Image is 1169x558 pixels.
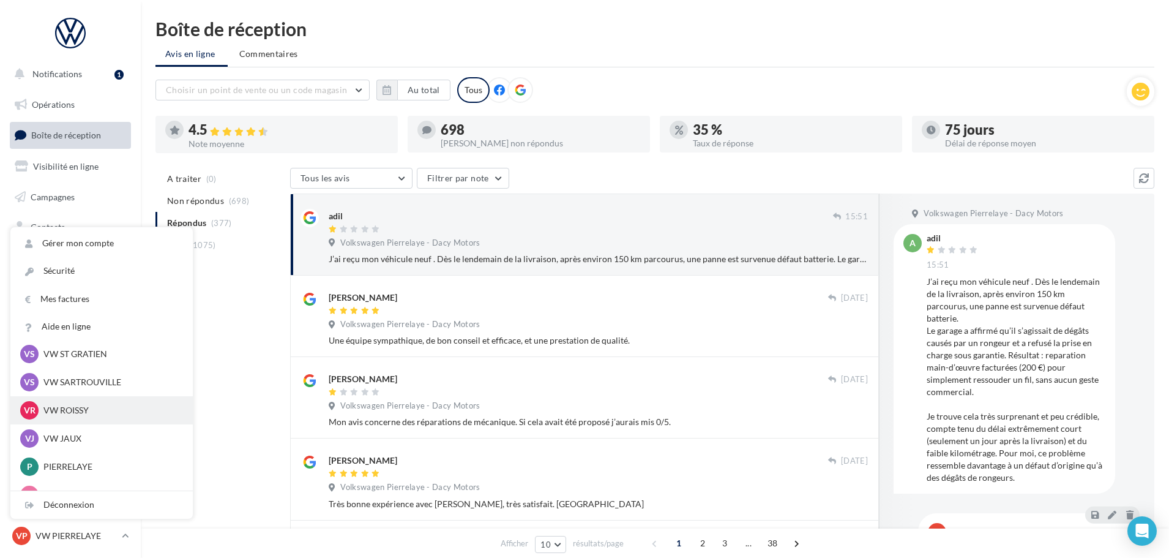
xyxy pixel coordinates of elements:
[1127,516,1157,546] div: Open Intercom Messenger
[43,348,178,360] p: VW ST GRATIEN
[376,80,450,100] button: Au total
[43,432,178,445] p: VW JAUX
[16,530,28,542] span: VP
[10,230,193,257] a: Gérer mon compte
[43,489,178,501] p: JAUX
[31,191,75,202] span: Campagnes
[7,92,133,118] a: Opérations
[945,123,1145,137] div: 75 jours
[841,456,868,467] span: [DATE]
[7,122,133,148] a: Boîte de réception
[239,48,298,60] span: Commentaires
[329,416,868,428] div: Mon avis concerne des réparations de mécanique. Si cela avait été proposé j’aurais mis 0/5.
[7,61,129,87] button: Notifications 1
[763,533,783,553] span: 38
[927,276,1105,484] div: J’ai reçu mon véhicule neuf . Dès le lendemain de la livraison, après environ 150 km parcourus, u...
[340,401,480,412] span: Volkswagen Pierrelaye - Dacy Motors
[945,139,1145,148] div: Délai de réponse moyen
[329,454,397,467] div: [PERSON_NAME]
[155,80,370,100] button: Choisir un point de vente ou un code magasin
[24,348,35,360] span: VS
[693,123,892,137] div: 35 %
[924,208,1063,219] span: Volkswagen Pierrelaye - Dacy Motors
[27,461,32,473] span: P
[35,530,117,542] p: VW PIERRELAYE
[669,533,689,553] span: 1
[190,240,216,250] span: (1075)
[43,376,178,388] p: VW SARTROUVILLE
[33,161,99,172] span: Visibilité en ligne
[189,123,388,137] div: 4.5
[166,85,347,95] span: Choisir un point de vente ou un code magasin
[909,237,916,249] span: a
[845,211,868,222] span: 15:51
[10,285,193,313] a: Mes factures
[32,99,75,110] span: Opérations
[715,533,734,553] span: 3
[24,404,35,417] span: VR
[540,540,551,549] span: 10
[114,70,124,80] div: 1
[229,196,250,206] span: (698)
[329,498,868,510] div: Très bonne expérience avec [PERSON_NAME], très satisfait. [GEOGRAPHIC_DATA]
[167,173,201,185] span: A traiter
[155,20,1154,38] div: Boîte de réception
[397,80,450,100] button: Au total
[24,376,35,388] span: VS
[167,195,224,207] span: Non répondus
[693,139,892,148] div: Taux de réponse
[7,306,133,342] a: PLV et print personnalisable
[7,154,133,179] a: Visibilité en ligne
[10,524,131,548] a: VP VW PIERRELAYE
[951,527,1094,536] div: Volkswagen Pierrelaye - Dacy Motors
[290,168,413,189] button: Tous les avis
[329,210,343,222] div: adil
[739,533,758,553] span: ...
[10,313,193,341] a: Aide en ligne
[7,276,133,301] a: Calendrier
[10,491,193,519] div: Déconnexion
[43,404,178,417] p: VW ROISSY
[441,123,640,137] div: 698
[417,168,509,189] button: Filtrer par note
[25,432,34,445] span: VJ
[927,234,980,243] div: adil
[501,538,528,549] span: Afficher
[329,373,397,385] div: [PERSON_NAME]
[927,260,949,271] span: 15:51
[10,257,193,285] a: Sécurité
[841,374,868,385] span: [DATE]
[457,77,490,103] div: Tous
[340,319,480,330] span: Volkswagen Pierrelaye - Dacy Motors
[932,526,943,538] span: VP
[7,214,133,240] a: Contacts
[340,238,480,249] span: Volkswagen Pierrelaye - Dacy Motors
[329,292,397,304] div: [PERSON_NAME]
[329,253,868,265] div: J’ai reçu mon véhicule neuf . Dès le lendemain de la livraison, après environ 150 km parcourus, u...
[340,482,480,493] span: Volkswagen Pierrelaye - Dacy Motors
[28,489,31,501] span: J
[535,536,566,553] button: 10
[206,174,217,184] span: (0)
[31,222,65,232] span: Contacts
[7,347,133,383] a: Campagnes DataOnDemand
[43,461,178,473] p: PIERRELAYE
[31,130,101,140] span: Boîte de réception
[329,334,868,347] div: Une équipe sympathique, de bon conseil et efficace, et une prestation de qualité.
[7,184,133,210] a: Campagnes
[841,293,868,304] span: [DATE]
[693,533,712,553] span: 2
[301,173,350,183] span: Tous les avis
[189,140,388,148] div: Note moyenne
[32,69,82,79] span: Notifications
[441,139,640,148] div: [PERSON_NAME] non répondus
[573,538,624,549] span: résultats/page
[7,245,133,271] a: Médiathèque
